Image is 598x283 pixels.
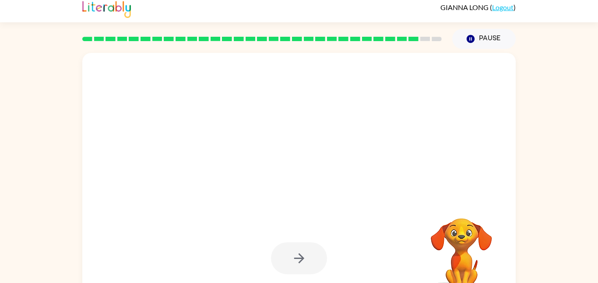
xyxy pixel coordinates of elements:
[452,29,516,49] button: Pause
[440,3,516,11] div: ( )
[440,3,490,11] span: GIANNA LONG
[492,3,514,11] a: Logout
